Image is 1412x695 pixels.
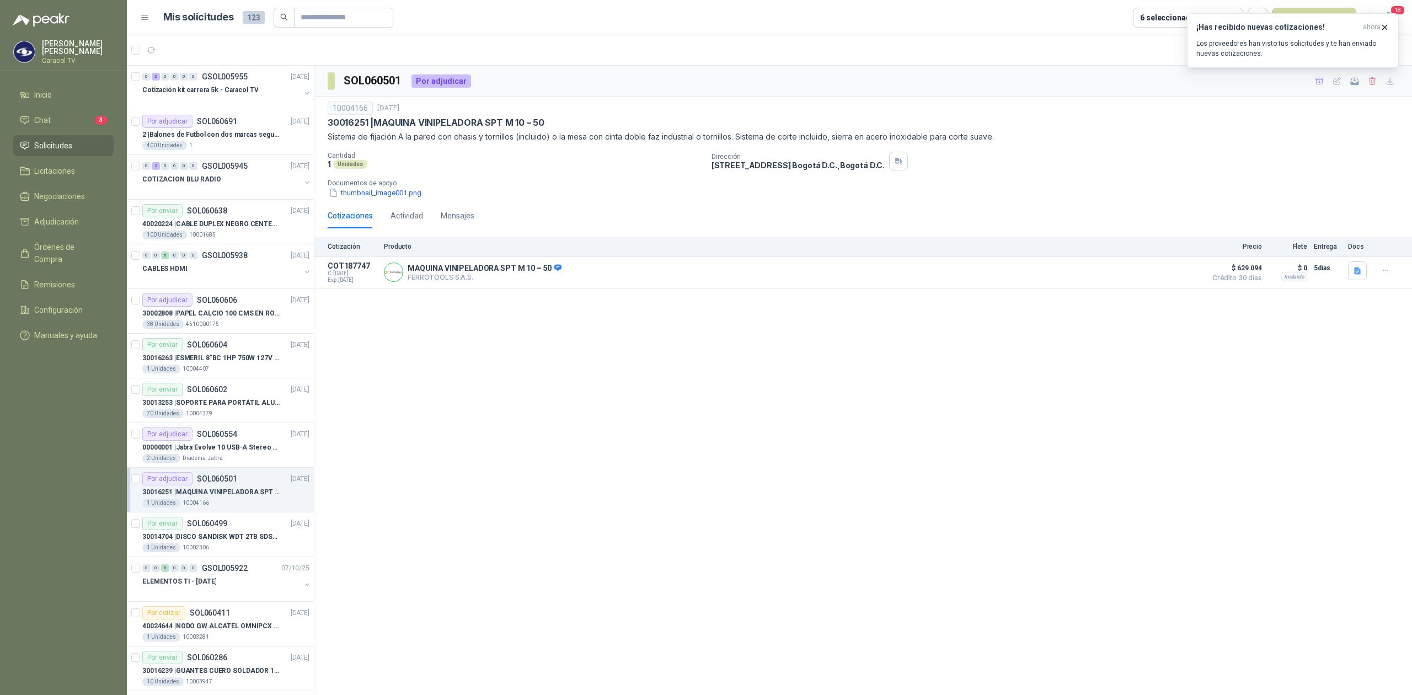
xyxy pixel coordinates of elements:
a: Por enviarSOL060499[DATE] 30014704 |DISCO SANDISK WDT 2TB SDSSDE61-2T00-G251 Unidades10002306 [127,512,314,557]
div: 10 Unidades [142,677,184,686]
div: Incluido [1281,272,1307,281]
div: 5 [161,564,169,572]
p: SOL060501 [197,475,237,483]
div: Por adjudicar [142,115,192,128]
a: Negociaciones [13,186,114,207]
div: Por adjudicar [142,472,192,485]
p: Diadema-Jabra [183,454,223,463]
a: Inicio [13,84,114,105]
button: ¡Has recibido nuevas cotizaciones!ahora Los proveedores han visto tus solicitudes y te han enviad... [1187,13,1399,68]
p: 10004166 [183,499,209,507]
div: 1 Unidades [142,365,180,373]
a: Configuración [13,300,114,320]
div: 38 Unidades [142,320,184,329]
h3: SOL060501 [344,72,403,89]
p: [DATE] [291,474,309,484]
div: 100 Unidades [142,231,187,239]
p: SOL060602 [187,386,227,393]
p: [DATE] [291,384,309,395]
p: 2 | Balones de Futbol con dos marcas segun adjunto. Adjuntar cotizacion en su formato [142,130,280,140]
div: Por adjudicar [411,74,471,88]
p: 30002808 | PAPEL CALCIO 100 CMS EN ROLLO DE 100 GR [142,308,280,319]
p: $ 0 [1269,261,1307,275]
div: Por enviar [142,338,183,351]
div: Por enviar [142,517,183,530]
div: 2 Unidades [142,454,180,463]
span: Inicio [34,89,52,101]
p: SOL060286 [187,654,227,661]
div: 1 Unidades [142,499,180,507]
p: [DATE] [291,72,309,82]
div: 3 [152,73,160,81]
p: MAQUINA VINIPELADORA SPT M 10 – 50 [408,264,561,274]
p: [DATE] [291,518,309,529]
div: Por adjudicar [142,293,192,307]
p: 00000001 | Jabra Evolve 10 USB-A Stereo HSC200 [142,442,280,453]
p: 30016251 | MAQUINA VINIPELADORA SPT M 10 – 50 [328,117,544,129]
p: 07/10/25 [281,563,309,574]
span: Adjudicación [34,216,79,228]
p: Precio [1207,243,1262,250]
p: 10003947 [186,677,212,686]
a: Adjudicación [13,211,114,232]
p: [DATE] [291,250,309,261]
a: Por adjudicarSOL060501[DATE] 30016251 |MAQUINA VINIPELADORA SPT M 10 – 501 Unidades10004166 [127,468,314,512]
div: Por cotizar [142,606,185,619]
img: Logo peakr [13,13,69,26]
p: Sistema de fijación A la pared con chasis y tornillos (incluido) o la mesa con cinta doble faz in... [328,131,1399,143]
a: 0 3 0 0 0 0 GSOL005955[DATE] Cotización kit carrera 5k - Caracol TV [142,70,312,105]
p: COTIZACION BLU RADIO [142,174,221,185]
p: GSOL005938 [202,252,248,259]
span: Solicitudes [34,140,72,152]
span: 18 [1390,5,1405,15]
div: 0 [152,252,160,259]
span: Configuración [34,304,83,316]
p: Cotización kit carrera 5k - Caracol TV [142,85,258,95]
a: Por adjudicarSOL060691[DATE] 2 |Balones de Futbol con dos marcas segun adjunto. Adjuntar cotizaci... [127,110,314,155]
div: Actividad [391,210,423,222]
p: 10003281 [183,633,209,641]
p: [PERSON_NAME] [PERSON_NAME] [42,40,114,55]
div: 0 [189,73,197,81]
p: Dirección [712,153,885,161]
a: Por enviarSOL060286[DATE] 30016239 |GUANTES CUERO SOLDADOR 14 STEEL PRO SAFE(ADJUNTO FICHA TECNIC... [127,646,314,691]
p: 10004407 [183,365,209,373]
span: C: [DATE] [328,270,377,277]
a: Por enviarSOL060602[DATE] 30013253 |SOPORTE PARA PORTÁTIL ALUMINIO PLEGABLE VTA70 Unidades10004379 [127,378,314,423]
p: COT187747 [328,261,377,270]
div: 0 [161,162,169,170]
div: 0 [180,162,188,170]
p: SOL060691 [197,117,237,125]
div: Por adjudicar [142,427,192,441]
a: Por enviarSOL060638[DATE] 40020224 |CABLE DUPLEX NEGRO CENTELSA 2X12 (COLOR NEGRO)100 Unidades100... [127,200,314,244]
a: Por cotizarSOL060411[DATE] 40024644 |NODO GW ALCATEL OMNIPCX ENTERPRISE SIP1 Unidades10003281 [127,602,314,646]
p: 10001685 [189,231,216,239]
button: thumbnail_image001.png [328,187,422,199]
p: 10002306 [183,543,209,552]
span: Licitaciones [34,165,75,177]
span: 123 [243,11,265,24]
div: 0 [142,252,151,259]
p: [DATE] [291,608,309,618]
span: search [280,13,288,21]
a: Por adjudicarSOL060606[DATE] 30002808 |PAPEL CALCIO 100 CMS EN ROLLO DE 100 GR38 Unidades4510000175 [127,289,314,334]
button: 18 [1379,8,1399,28]
div: 1 Unidades [142,633,180,641]
div: 6 [161,252,169,259]
a: 0 0 5 0 0 0 GSOL00592207/10/25 ELEMENTOS TI - [DATE] [142,562,312,597]
p: [DATE] [291,116,309,127]
a: Por adjudicarSOL060554[DATE] 00000001 |Jabra Evolve 10 USB-A Stereo HSC2002 UnidadesDiadema-Jabra [127,423,314,468]
span: Crédito 30 días [1207,275,1262,281]
div: 0 [189,564,197,572]
img: Company Logo [384,263,403,281]
p: Cantidad [328,152,703,159]
a: 0 0 6 0 0 0 GSOL005938[DATE] CABLES HDMI [142,249,312,284]
a: Remisiones [13,274,114,295]
p: Los proveedores han visto tus solicitudes y te han enviado nuevas cotizaciones. [1196,39,1389,58]
p: [STREET_ADDRESS] Bogotá D.C. , Bogotá D.C. [712,161,885,170]
span: Chat [34,114,51,126]
p: Caracol TV [42,57,114,64]
div: 0 [142,73,151,81]
p: GSOL005922 [202,564,248,572]
p: [DATE] [377,103,399,114]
